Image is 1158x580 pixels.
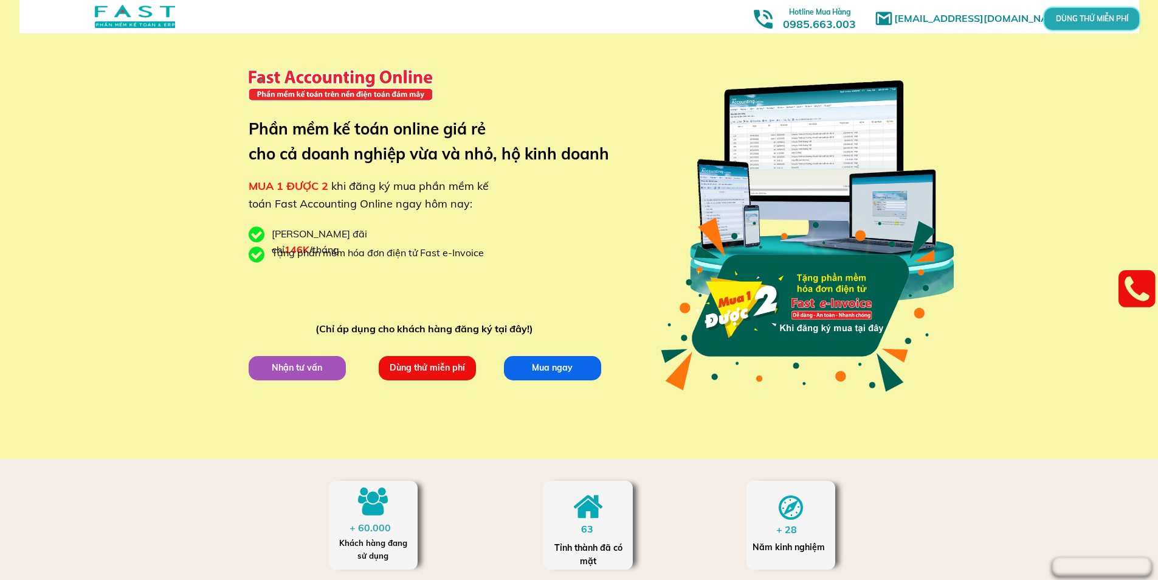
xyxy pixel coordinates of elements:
[753,540,829,554] div: Năm kinh nghiệm
[789,7,850,16] span: Hotline Mua Hàng
[350,520,397,536] div: + 60.000
[284,243,309,256] span: 146K
[776,522,808,538] div: + 28
[249,179,489,211] span: khi đăng ký mua phần mềm kế toán Fast Accounting Online ngay hôm nay:
[272,226,430,257] div: [PERSON_NAME] đãi chỉ /tháng
[272,245,493,261] div: Tặng phần mềm hóa đơn điện tử Fast e-Invoice
[249,356,346,380] p: Nhận tư vấn
[770,4,869,30] h3: 0985.663.003
[315,321,539,337] div: (Chỉ áp dụng cho khách hàng đăng ký tại đây!)
[249,116,627,167] h3: Phần mềm kế toán online giá rẻ cho cả doanh nghiệp vừa và nhỏ, hộ kinh doanh
[894,11,1074,27] h1: [EMAIL_ADDRESS][DOMAIN_NAME]
[335,537,411,562] div: Khách hàng đang sử dụng
[504,356,601,380] p: Mua ngay
[581,522,605,537] div: 63
[379,356,476,380] p: Dùng thử miễn phí
[249,179,328,193] span: MUA 1 ĐƯỢC 2
[553,541,624,568] div: Tỉnh thành đã có mặt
